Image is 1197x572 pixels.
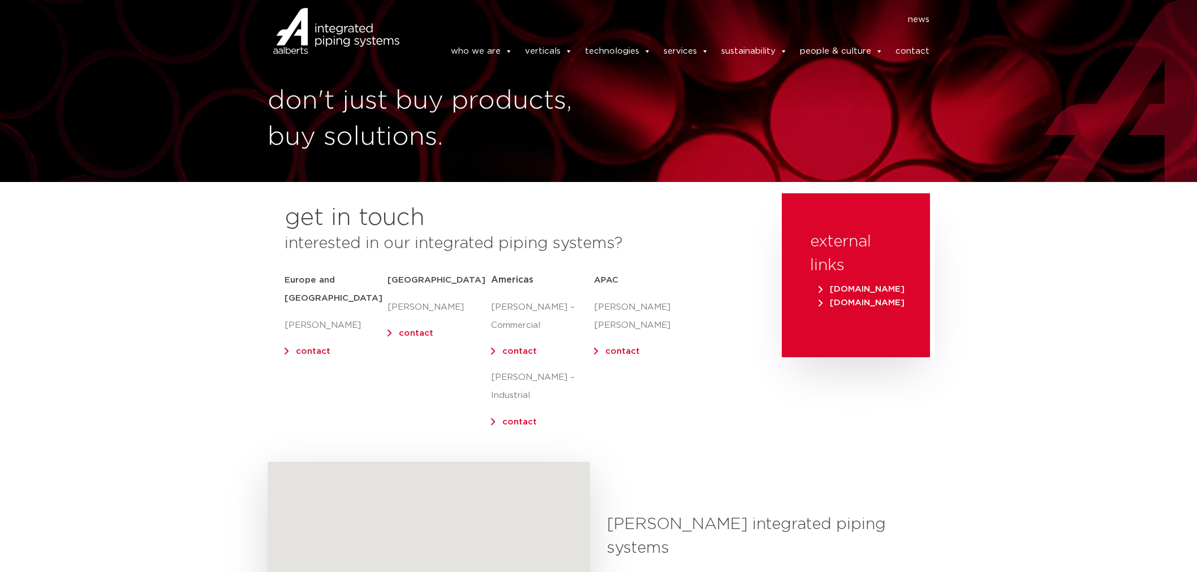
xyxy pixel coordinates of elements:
[895,40,929,63] a: contact
[285,232,753,255] h3: interested in our integrated piping systems?
[399,329,433,337] a: contact
[502,347,537,356] a: contact
[664,40,709,63] a: services
[816,298,907,307] a: [DOMAIN_NAME]
[721,40,787,63] a: sustainability
[387,298,490,317] p: [PERSON_NAME]
[502,418,537,426] a: contact
[594,298,697,335] p: [PERSON_NAME] [PERSON_NAME]
[451,40,513,63] a: who we are
[605,347,640,356] a: contact
[387,271,490,289] h5: [GEOGRAPHIC_DATA]
[800,40,883,63] a: people & culture
[810,230,902,278] h3: external links
[491,369,594,405] p: [PERSON_NAME] – Industrial
[585,40,651,63] a: technologies
[285,205,425,232] h2: get in touch
[491,298,594,335] p: [PERSON_NAME] – Commercial
[819,285,905,293] span: [DOMAIN_NAME]
[607,513,921,560] h3: [PERSON_NAME] integrated piping systems
[908,11,929,29] a: news
[416,11,929,29] nav: Menu
[816,285,907,293] a: [DOMAIN_NAME]
[491,275,533,284] span: Americas
[285,276,382,302] strong: Europe and [GEOGRAPHIC_DATA]
[285,317,387,335] p: [PERSON_NAME]
[268,83,593,155] h1: don't just buy products, buy solutions.
[594,271,697,289] h5: APAC
[296,347,330,356] a: contact
[525,40,572,63] a: verticals
[819,298,905,307] span: [DOMAIN_NAME]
